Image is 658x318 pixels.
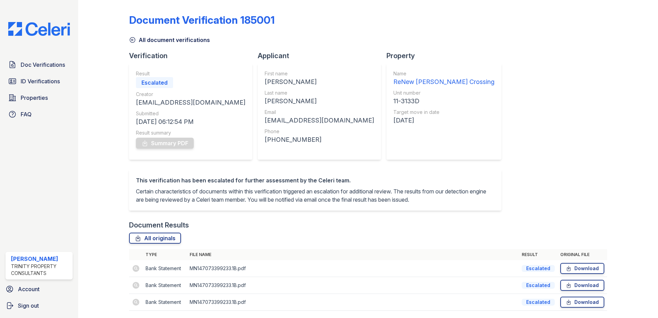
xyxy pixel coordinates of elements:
a: Download [560,297,604,308]
a: Properties [6,91,73,105]
div: Verification [129,51,258,61]
a: Doc Verifications [6,58,73,72]
span: ID Verifications [21,77,60,85]
div: [PERSON_NAME] [265,96,374,106]
a: ID Verifications [6,74,73,88]
div: ReNew [PERSON_NAME] Crossing [393,77,495,87]
div: [PERSON_NAME] [265,77,374,87]
td: Bank Statement [143,260,187,277]
div: Escalated [136,77,173,88]
a: Name ReNew [PERSON_NAME] Crossing [393,70,495,87]
div: 11-3133D [393,96,495,106]
div: Escalated [522,265,555,272]
div: [PHONE_NUMBER] [265,135,374,145]
div: [EMAIL_ADDRESS][DOMAIN_NAME] [136,98,245,107]
td: Bank Statement [143,294,187,311]
div: Document Verification 185001 [129,14,275,26]
div: [PERSON_NAME] [11,255,70,263]
th: Result [519,249,558,260]
td: Bank Statement [143,277,187,294]
div: Phone [265,128,374,135]
div: Last name [265,89,374,96]
th: File name [187,249,519,260]
a: All document verifications [129,36,210,44]
div: Creator [136,91,245,98]
div: [DATE] 06:12:54 PM [136,117,245,127]
a: FAQ [6,107,73,121]
a: Account [3,282,75,296]
div: Document Results [129,220,189,230]
img: CE_Logo_Blue-a8612792a0a2168367f1c8372b55b34899dd931a85d93a1a3d3e32e68fde9ad4.png [3,22,75,36]
div: [DATE] [393,116,495,125]
div: [EMAIL_ADDRESS][DOMAIN_NAME] [265,116,374,125]
div: Escalated [522,282,555,289]
div: Applicant [258,51,386,61]
span: Sign out [18,301,39,310]
div: Submitted [136,110,245,117]
span: Account [18,285,40,293]
td: MN147073399233.1B.pdf [187,260,519,277]
div: Result summary [136,129,245,136]
a: All originals [129,233,181,244]
div: Name [393,70,495,77]
span: Properties [21,94,48,102]
a: Download [560,263,604,274]
span: Doc Verifications [21,61,65,69]
td: MN147073399233.1B.pdf [187,277,519,294]
th: Type [143,249,187,260]
span: FAQ [21,110,32,118]
div: Unit number [393,89,495,96]
div: First name [265,70,374,77]
div: Target move in date [393,109,495,116]
p: Certain characteristics of documents within this verification triggered an escalation for additio... [136,187,495,204]
th: Original file [558,249,607,260]
td: MN147073399233.1B.pdf [187,294,519,311]
div: This verification has been escalated for further assessment by the Celeri team. [136,176,495,184]
div: Escalated [522,299,555,306]
div: Trinity Property Consultants [11,263,70,277]
a: Sign out [3,299,75,312]
a: Download [560,280,604,291]
div: Result [136,70,245,77]
div: Email [265,109,374,116]
div: Property [386,51,507,61]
